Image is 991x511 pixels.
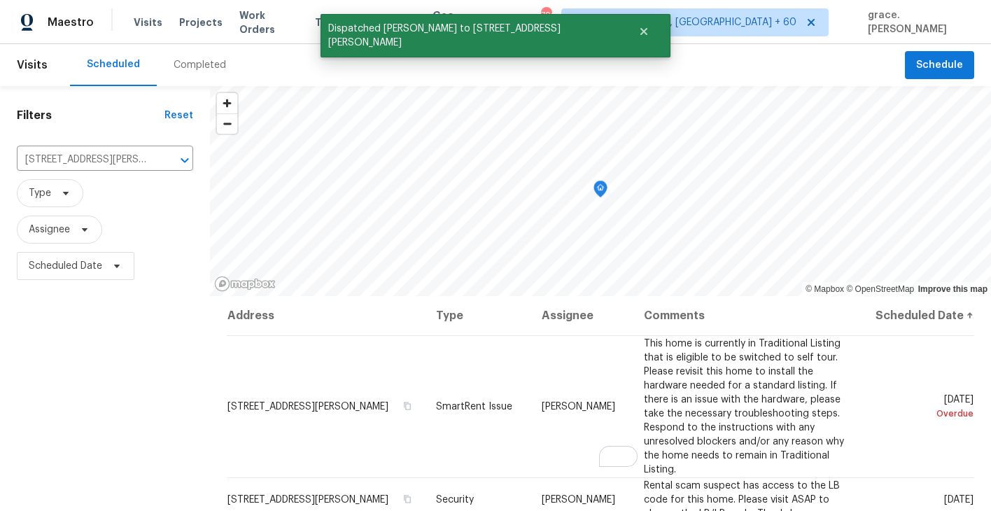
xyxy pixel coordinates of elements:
span: Security [436,495,474,505]
span: Type [29,186,51,200]
div: Scheduled [87,57,140,71]
span: [PERSON_NAME] [542,402,615,412]
span: SmartRent Issue [436,402,512,412]
input: Search for an address... [17,149,154,171]
div: Map marker [593,181,607,202]
span: grace.[PERSON_NAME] [862,8,970,36]
div: Reset [164,108,193,122]
button: Copy Address [401,493,414,505]
span: [STREET_ADDRESS][PERSON_NAME] [227,495,388,505]
span: Dispatched [PERSON_NAME] to [STREET_ADDRESS][PERSON_NAME] [321,14,621,57]
span: Zoom out [217,114,237,134]
a: Mapbox [806,284,844,294]
button: Close [621,17,667,45]
span: Tasks [315,17,344,27]
button: Copy Address [401,400,414,412]
span: [GEOGRAPHIC_DATA], [GEOGRAPHIC_DATA] + 60 [573,15,796,29]
button: Open [175,150,195,170]
span: This home is currently in Traditional Listing that is eligible to be switched to self tour. Pleas... [644,339,844,475]
div: Overdue [868,407,974,421]
span: Work Orders [239,8,298,36]
span: Maestro [48,15,94,29]
span: Projects [179,15,223,29]
button: Schedule [905,51,974,80]
span: [DATE] [944,495,974,505]
span: Visits [17,50,48,80]
h1: Filters [17,108,164,122]
span: Scheduled Date [29,259,102,273]
span: Visits [134,15,162,29]
button: Zoom out [217,113,237,134]
button: Zoom in [217,93,237,113]
span: [PERSON_NAME] [542,495,615,505]
th: Scheduled Date ↑ [857,296,974,335]
a: Improve this map [918,284,988,294]
div: Completed [174,58,226,72]
canvas: Map [210,86,991,296]
span: Geo Assignments [433,8,517,36]
span: [STREET_ADDRESS][PERSON_NAME] [227,402,388,412]
span: Schedule [916,57,963,74]
a: Mapbox homepage [214,276,276,292]
th: Address [227,296,425,335]
div: 790 [541,8,551,22]
span: Assignee [29,223,70,237]
th: Comments [633,296,857,335]
span: [DATE] [868,395,974,421]
a: OpenStreetMap [846,284,914,294]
